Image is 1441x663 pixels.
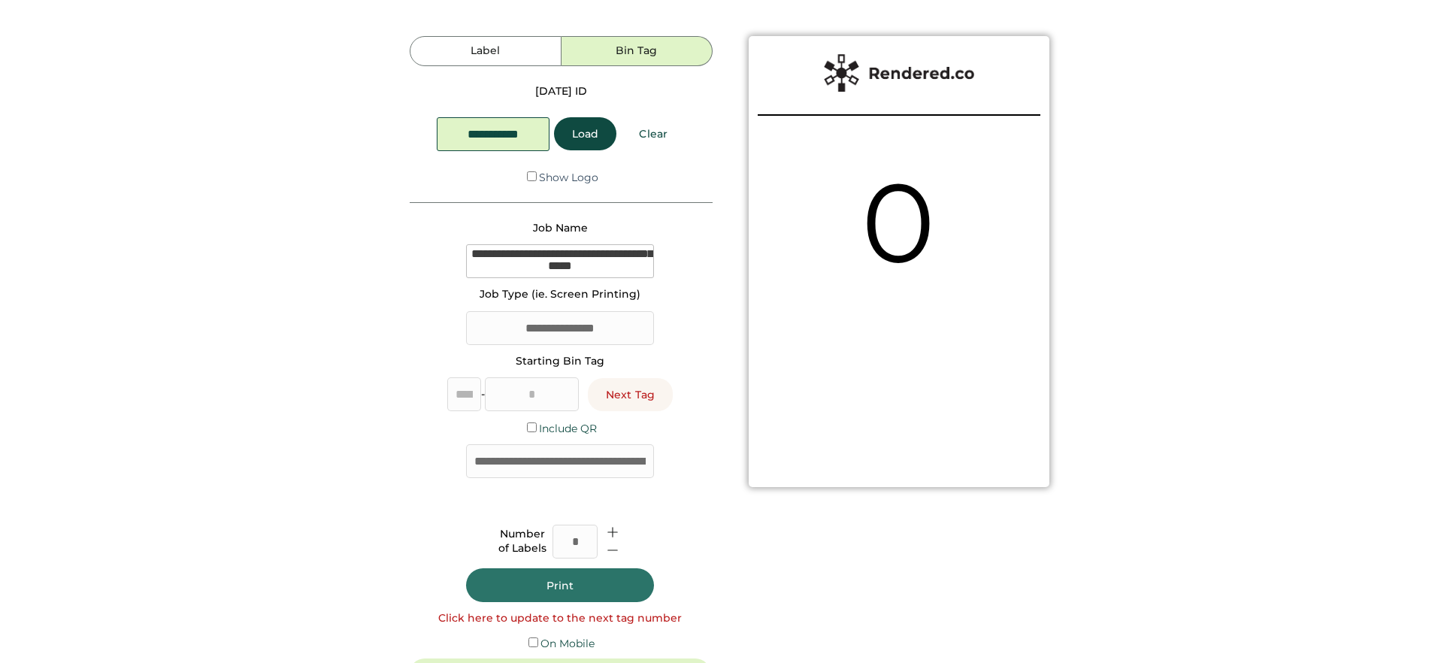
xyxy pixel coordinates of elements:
label: Show Logo [539,171,598,184]
div: [DATE] ID [535,84,587,99]
div: - [481,387,485,402]
div: Job Type (ie. Screen Printing) [480,287,640,302]
button: Bin Tag [562,36,713,66]
button: Load [554,117,616,150]
img: Rendered%20Label%20Logo%402x.png [824,54,974,92]
img: yH5BAEAAAAALAAAAAABAAEAAAIBRAA7 [846,301,952,407]
div: Starting Bin Tag [516,354,604,369]
div: 0 [855,145,943,301]
div: Job Name [533,221,588,236]
div: Number of Labels [498,527,546,556]
button: Next Tag [588,378,673,411]
label: On Mobile [540,637,595,650]
button: Print [466,568,654,602]
div: Click here to update to the next tag number [438,611,682,626]
label: Include QR [539,422,597,435]
button: Clear [621,117,686,150]
button: Label [410,36,561,66]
